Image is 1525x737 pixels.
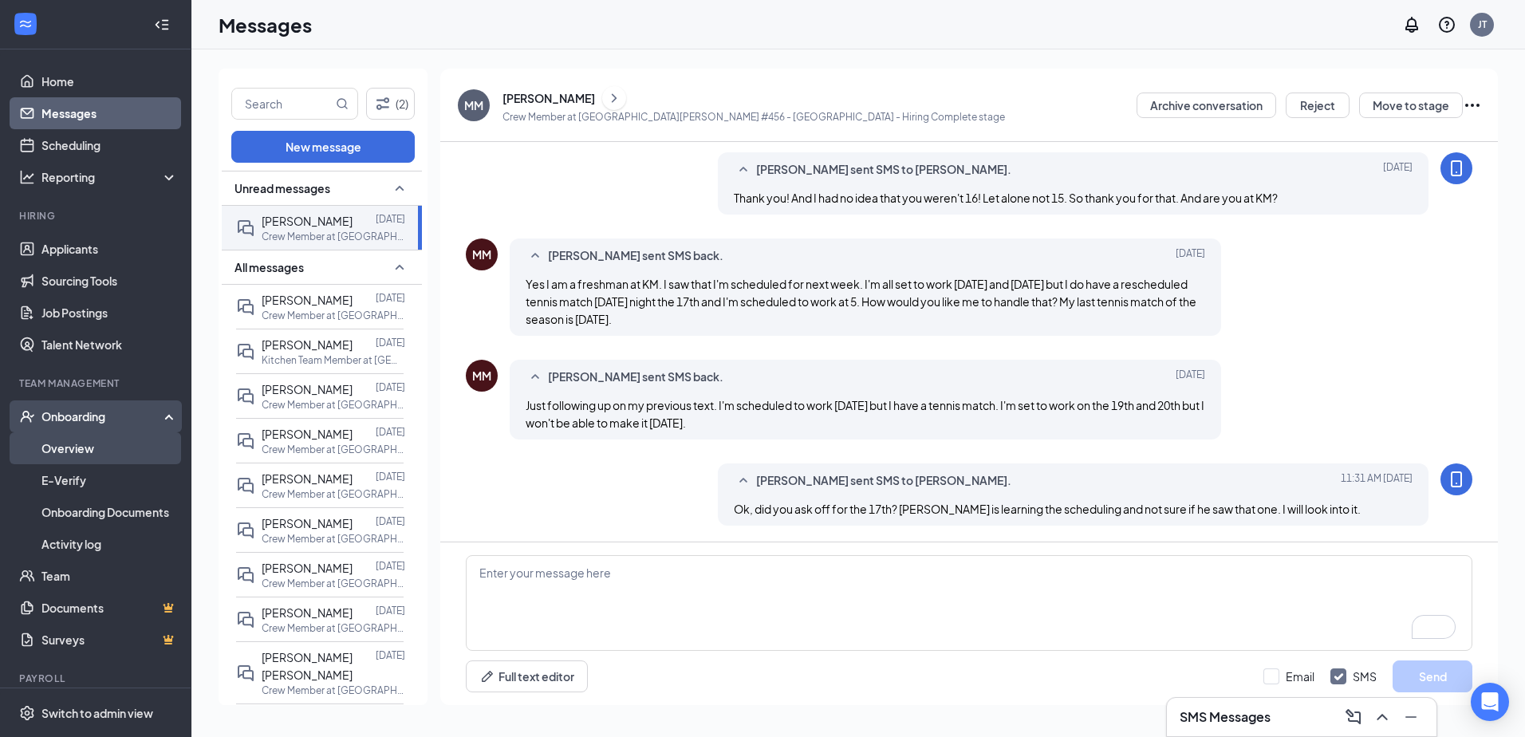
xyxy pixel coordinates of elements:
p: Kitchen Team Member at [GEOGRAPHIC_DATA][PERSON_NAME] #456 - [GEOGRAPHIC_DATA] [262,353,405,367]
svg: DoubleChat [236,298,255,317]
p: [DATE] [376,425,405,439]
p: [DATE] [376,604,405,617]
svg: SmallChevronUp [390,258,409,277]
span: [PERSON_NAME] sent SMS back. [548,368,723,387]
input: Search [232,89,333,119]
svg: Notifications [1402,15,1421,34]
p: Crew Member at [GEOGRAPHIC_DATA][PERSON_NAME] #456 - [GEOGRAPHIC_DATA] [262,621,405,635]
p: [DATE] [376,648,405,662]
span: [PERSON_NAME] [262,337,353,352]
span: [DATE] 11:31 AM [1341,471,1413,491]
span: Thank you! And I had no idea that you weren't 16! Let alone not 15. So thank you for that. And ar... [734,191,1278,205]
p: Crew Member at [GEOGRAPHIC_DATA][PERSON_NAME] #456 - [GEOGRAPHIC_DATA] [262,577,405,590]
span: [PERSON_NAME] [PERSON_NAME] [262,650,353,682]
p: Crew Member at [GEOGRAPHIC_DATA][PERSON_NAME] #456 - [GEOGRAPHIC_DATA] [262,309,405,322]
button: Send [1393,660,1472,692]
svg: Settings [19,705,35,721]
p: [DATE] [376,514,405,528]
span: Unread messages [234,180,330,196]
span: [DATE] [1176,368,1205,387]
svg: DoubleChat [236,521,255,540]
a: Overview [41,432,178,464]
a: DocumentsCrown [41,592,178,624]
svg: DoubleChat [236,566,255,585]
svg: DoubleChat [236,219,255,238]
div: Payroll [19,672,175,685]
svg: Filter [373,94,392,113]
svg: ChevronUp [1373,707,1392,727]
span: [PERSON_NAME] [262,561,353,575]
a: Home [41,65,178,97]
p: Crew Member at [GEOGRAPHIC_DATA][PERSON_NAME] #456 - [GEOGRAPHIC_DATA] - Hiring Complete stage [502,110,1005,124]
svg: MagnifyingGlass [336,97,349,110]
svg: Collapse [154,17,170,33]
p: Crew Member at [GEOGRAPHIC_DATA][PERSON_NAME] #456 - [GEOGRAPHIC_DATA] [262,532,405,546]
span: [PERSON_NAME] sent SMS to [PERSON_NAME]. [756,160,1011,179]
p: Crew Member at [GEOGRAPHIC_DATA][PERSON_NAME] #456 - [GEOGRAPHIC_DATA] [262,443,405,456]
a: SurveysCrown [41,624,178,656]
span: [PERSON_NAME] sent SMS to [PERSON_NAME]. [756,471,1011,491]
span: All messages [234,259,304,275]
span: [PERSON_NAME] [262,471,353,486]
a: Messages [41,97,178,129]
a: Scheduling [41,129,178,161]
div: Hiring [19,209,175,223]
a: Onboarding Documents [41,496,178,528]
p: [DATE] [376,291,405,305]
span: Ok, did you ask off for the 17th? [PERSON_NAME] is learning the scheduling and not sure if he saw... [734,502,1361,516]
button: Move to stage [1359,93,1463,118]
svg: WorkstreamLogo [18,16,33,32]
div: Team Management [19,376,175,390]
button: ChevronRight [602,86,626,110]
a: E-Verify [41,464,178,496]
p: Crew Member at [GEOGRAPHIC_DATA][PERSON_NAME] #456 - [GEOGRAPHIC_DATA] [262,487,405,501]
p: [DATE] [376,470,405,483]
span: [DATE] [1383,160,1413,179]
svg: QuestionInfo [1437,15,1456,34]
span: [PERSON_NAME] [262,605,353,620]
a: Talent Network [41,329,178,361]
span: [PERSON_NAME] [262,516,353,530]
svg: DoubleChat [236,664,255,683]
div: Switch to admin view [41,705,153,721]
svg: SmallChevronUp [526,246,545,266]
button: Full text editorPen [466,660,588,692]
span: [PERSON_NAME] [262,214,353,228]
p: Crew Member at [GEOGRAPHIC_DATA][PERSON_NAME] #456 - [GEOGRAPHIC_DATA] [262,230,405,243]
div: Onboarding [41,408,164,424]
svg: DoubleChat [236,476,255,495]
a: Job Postings [41,297,178,329]
div: Open Intercom Messenger [1471,683,1509,721]
div: JT [1478,18,1487,31]
div: Reporting [41,169,179,185]
button: New message [231,131,415,163]
svg: Analysis [19,169,35,185]
svg: Ellipses [1463,96,1482,115]
p: [DATE] [376,559,405,573]
svg: ChevronRight [606,89,622,108]
div: [PERSON_NAME] [502,90,595,106]
h3: SMS Messages [1180,708,1271,726]
textarea: To enrich screen reader interactions, please activate Accessibility in Grammarly extension settings [466,555,1472,651]
a: Team [41,560,178,592]
div: MM [472,246,491,262]
svg: MobileSms [1447,470,1466,489]
button: Reject [1286,93,1350,118]
a: Activity log [41,528,178,560]
span: [DATE] [1176,246,1205,266]
button: Archive conversation [1137,93,1276,118]
span: [PERSON_NAME] [262,427,353,441]
svg: Pen [479,668,495,684]
div: MM [464,97,483,113]
h1: Messages [219,11,312,38]
span: [PERSON_NAME] [262,382,353,396]
a: Applicants [41,233,178,265]
button: Minimize [1398,704,1424,730]
p: [DATE] [376,336,405,349]
p: [DATE] [376,380,405,394]
svg: SmallChevronUp [390,179,409,198]
svg: DoubleChat [236,610,255,629]
span: Yes I am a freshman at KM. I saw that I'm scheduled for next week. I'm all set to work [DATE] and... [526,277,1196,326]
svg: SmallChevronUp [734,160,753,179]
svg: SmallChevronUp [526,368,545,387]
